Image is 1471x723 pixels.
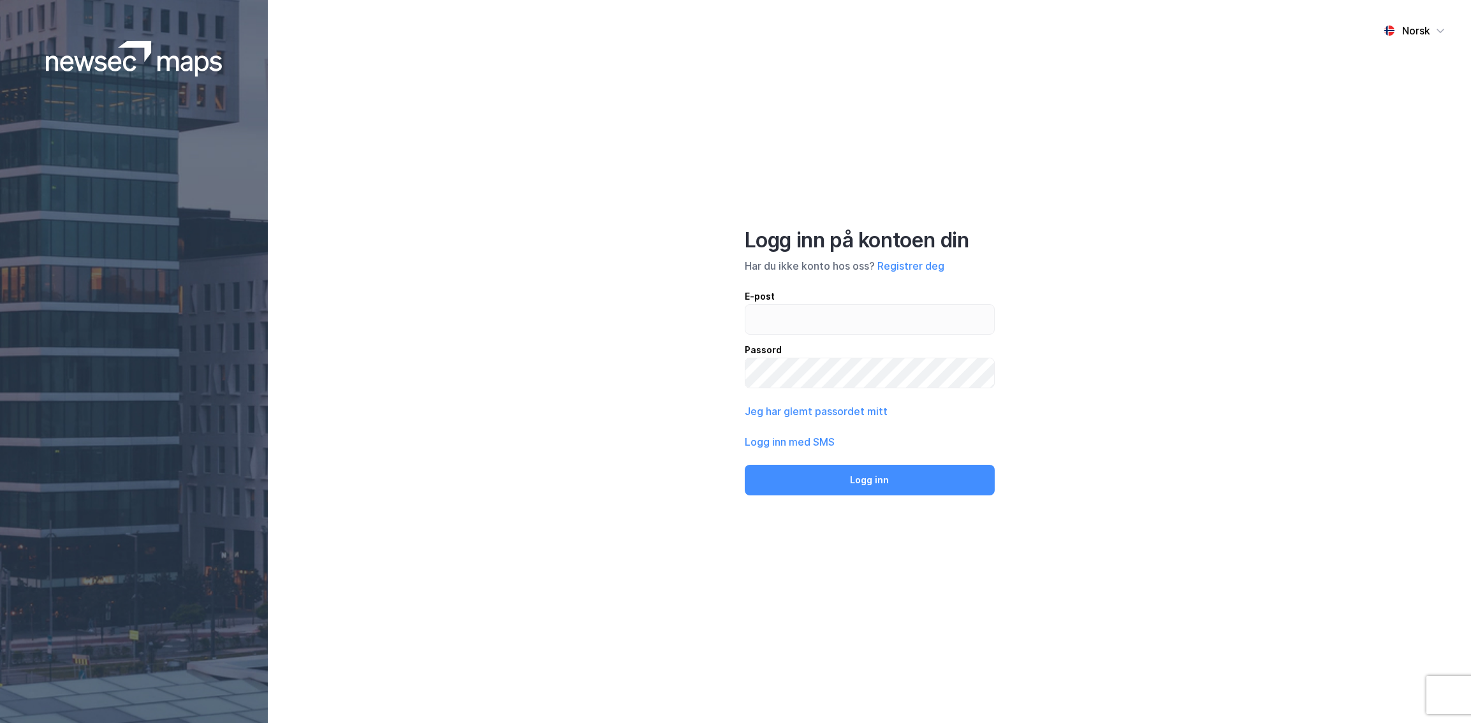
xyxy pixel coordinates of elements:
[1402,23,1430,38] div: Norsk
[745,404,888,419] button: Jeg har glemt passordet mitt
[745,228,995,253] div: Logg inn på kontoen din
[877,258,944,274] button: Registrer deg
[745,342,995,358] div: Passord
[46,41,223,77] img: logoWhite.bf58a803f64e89776f2b079ca2356427.svg
[745,465,995,495] button: Logg inn
[745,289,995,304] div: E-post
[745,258,995,274] div: Har du ikke konto hos oss?
[745,434,835,449] button: Logg inn med SMS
